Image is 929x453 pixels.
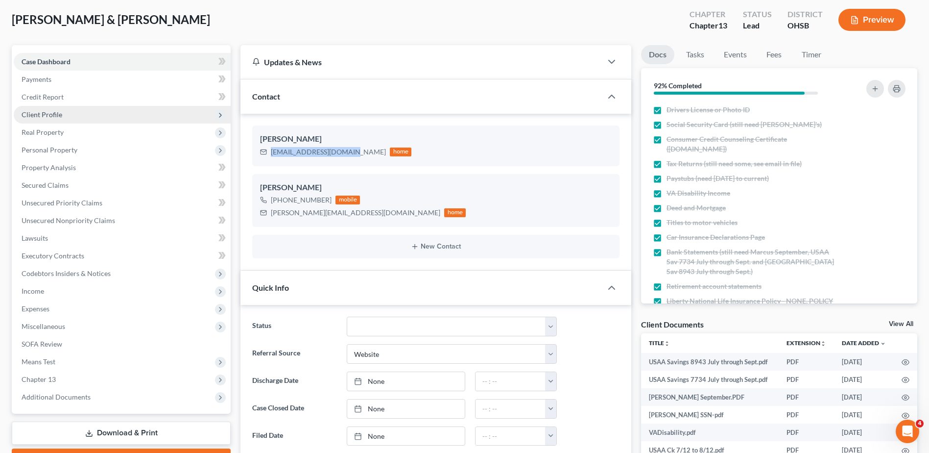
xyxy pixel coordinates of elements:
[271,195,332,205] div: [PHONE_NUMBER]
[252,57,590,67] div: Updates & News
[667,105,750,115] span: Drivers License or Photo ID
[22,269,111,277] span: Codebtors Insiders & Notices
[779,388,834,406] td: PDF
[271,208,440,218] div: [PERSON_NAME][EMAIL_ADDRESS][DOMAIN_NAME]
[786,339,826,347] a: Extensionunfold_more
[22,234,48,242] span: Lawsuits
[22,216,115,225] span: Unsecured Nonpriority Claims
[667,134,840,154] span: Consumer Credit Counseling Certificate ([DOMAIN_NAME])
[787,20,823,31] div: OHSB
[838,9,905,31] button: Preview
[896,420,919,443] iframe: Intercom live chat
[641,406,779,424] td: [PERSON_NAME] SSN-pdf
[12,12,210,26] span: [PERSON_NAME] & [PERSON_NAME]
[842,339,886,347] a: Date Added expand_more
[22,322,65,330] span: Miscellaneous
[22,199,102,207] span: Unsecured Priority Claims
[916,420,924,428] span: 4
[641,45,674,64] a: Docs
[22,57,71,66] span: Case Dashboard
[667,218,738,227] span: Titles to motor vehicles
[14,194,231,212] a: Unsecured Priority Claims
[247,317,341,336] label: Status
[247,372,341,391] label: Discharge Date
[260,182,612,194] div: [PERSON_NAME]
[22,75,51,83] span: Payments
[14,53,231,71] a: Case Dashboard
[641,388,779,406] td: [PERSON_NAME] September.PDF
[794,45,829,64] a: Timer
[667,159,802,169] span: Tax Returns (still need some, see email in file)
[834,424,894,441] td: [DATE]
[22,163,76,172] span: Property Analysis
[22,146,77,154] span: Personal Property
[22,357,55,366] span: Means Test
[667,188,730,198] span: VA Disability Income
[641,371,779,388] td: USAA Savings 7734 July through Sept.pdf
[247,427,341,446] label: Filed Date
[347,372,465,391] a: None
[667,247,840,277] span: Bank Statements (still need Marcus September, USAA Sav 7734 July through Sept. and [GEOGRAPHIC_DA...
[260,243,612,251] button: New Contact
[716,45,755,64] a: Events
[252,92,280,101] span: Contact
[667,281,762,291] span: Retirement account statements
[779,424,834,441] td: PDF
[641,319,704,329] div: Client Documents
[664,341,670,347] i: unfold_more
[690,9,727,20] div: Chapter
[14,71,231,88] a: Payments
[347,400,465,418] a: None
[743,9,772,20] div: Status
[390,148,411,156] div: home
[667,203,726,213] span: Deed and Mortgage
[22,128,64,136] span: Real Property
[444,208,466,217] div: home
[743,20,772,31] div: Lead
[654,81,702,90] strong: 92% Completed
[649,339,670,347] a: Titleunfold_more
[14,88,231,106] a: Credit Report
[252,283,289,292] span: Quick Info
[14,176,231,194] a: Secured Claims
[834,371,894,388] td: [DATE]
[667,120,822,129] span: Social Security Card (still need [PERSON_NAME]'s)
[834,406,894,424] td: [DATE]
[14,212,231,229] a: Unsecured Nonpriority Claims
[678,45,712,64] a: Tasks
[476,400,546,418] input: -- : --
[22,93,64,101] span: Credit Report
[22,287,44,295] span: Income
[889,321,913,327] a: View All
[834,353,894,371] td: [DATE]
[14,229,231,247] a: Lawsuits
[779,371,834,388] td: PDF
[667,232,765,242] span: Car Insurance Declarations Page
[667,296,840,316] span: Liberty National Life Insurance Policy - NONE, POLICY LAPSED
[14,159,231,176] a: Property Analysis
[22,252,84,260] span: Executory Contracts
[718,21,727,30] span: 13
[779,353,834,371] td: PDF
[22,304,49,313] span: Expenses
[22,181,69,189] span: Secured Claims
[667,174,769,183] span: Paystubs (need [DATE] to current)
[641,353,779,371] td: USAA Savings 8943 July through Sept.pdf
[834,388,894,406] td: [DATE]
[641,424,779,441] td: VADisability.pdf
[476,427,546,446] input: -- : --
[787,9,823,20] div: District
[247,344,341,364] label: Referral Source
[880,341,886,347] i: expand_more
[271,147,386,157] div: [EMAIL_ADDRESS][DOMAIN_NAME]
[759,45,790,64] a: Fees
[14,335,231,353] a: SOFA Review
[690,20,727,31] div: Chapter
[260,133,612,145] div: [PERSON_NAME]
[14,247,231,265] a: Executory Contracts
[347,427,465,446] a: None
[779,406,834,424] td: PDF
[820,341,826,347] i: unfold_more
[12,422,231,445] a: Download & Print
[335,196,360,204] div: mobile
